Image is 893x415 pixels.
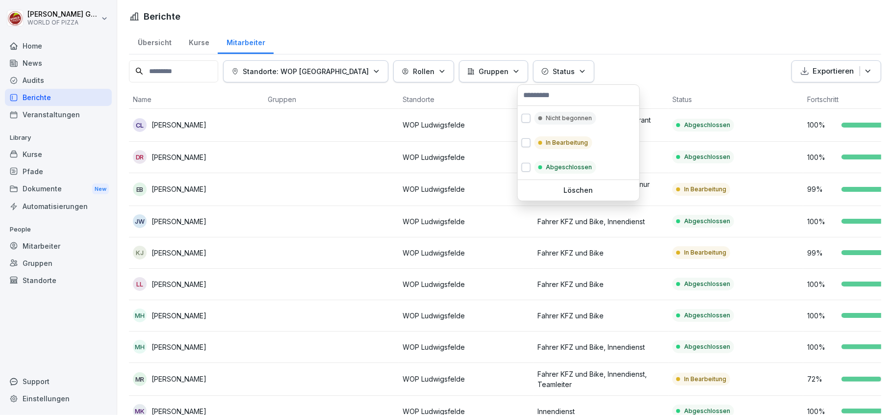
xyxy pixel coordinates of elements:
p: Rollen [413,66,434,77]
p: Nicht begonnen [546,114,592,123]
p: Abgeschlossen [546,163,592,172]
p: Exportieren [813,66,854,77]
p: Standorte: WOP [GEOGRAPHIC_DATA] [243,66,369,77]
p: Löschen [522,186,636,195]
p: In Bearbeitung [546,138,588,147]
p: Gruppen [479,66,509,77]
p: Status [553,66,575,77]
